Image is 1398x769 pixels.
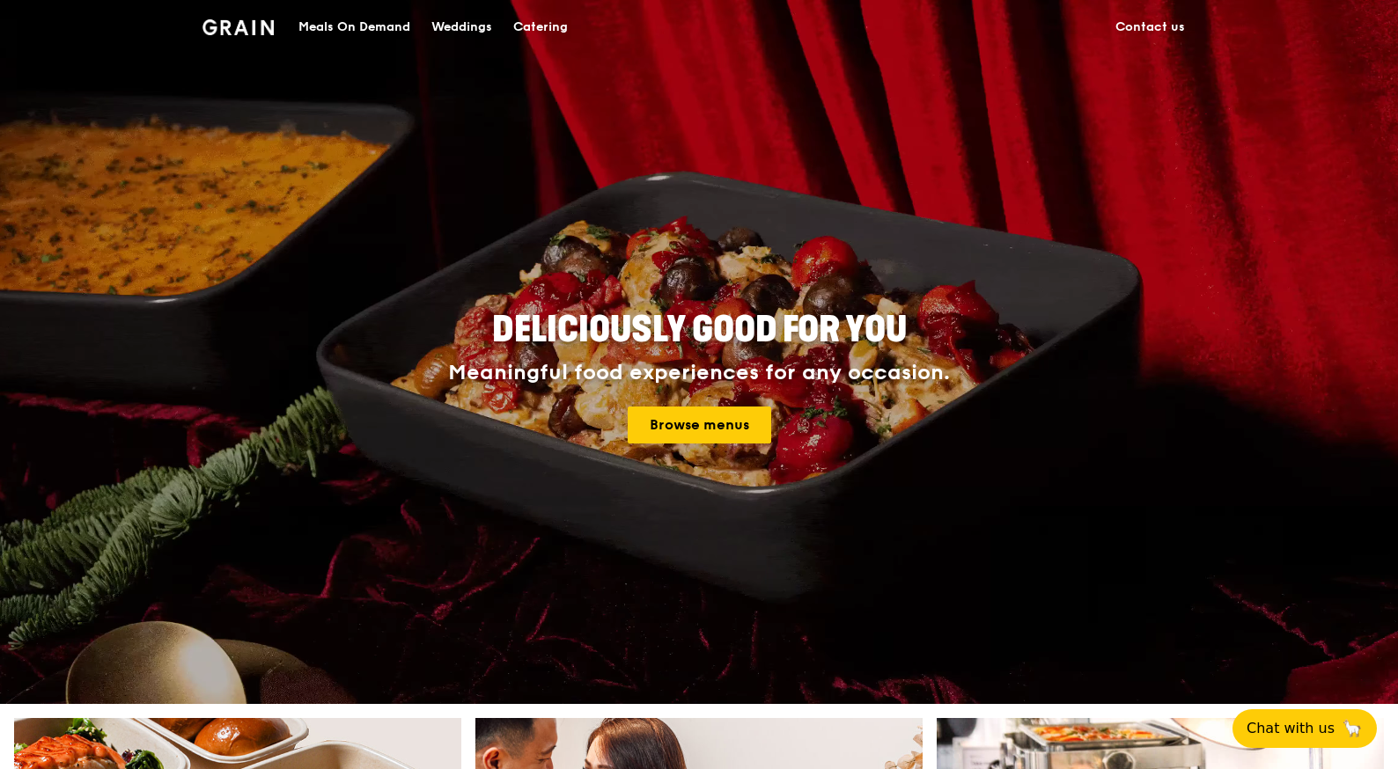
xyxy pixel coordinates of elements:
a: Browse menus [628,406,771,443]
div: Meals On Demand [298,1,410,54]
a: Weddings [421,1,503,54]
span: Deliciously good for you [492,309,907,351]
img: Grain [202,19,274,35]
div: Catering [513,1,568,54]
a: Catering [503,1,578,54]
span: 🦙 [1342,718,1363,739]
div: Weddings [431,1,492,54]
span: Chat with us [1247,718,1335,739]
a: Contact us [1105,1,1196,54]
button: Chat with us🦙 [1232,709,1377,748]
div: Meaningful food experiences for any occasion. [382,361,1016,385]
